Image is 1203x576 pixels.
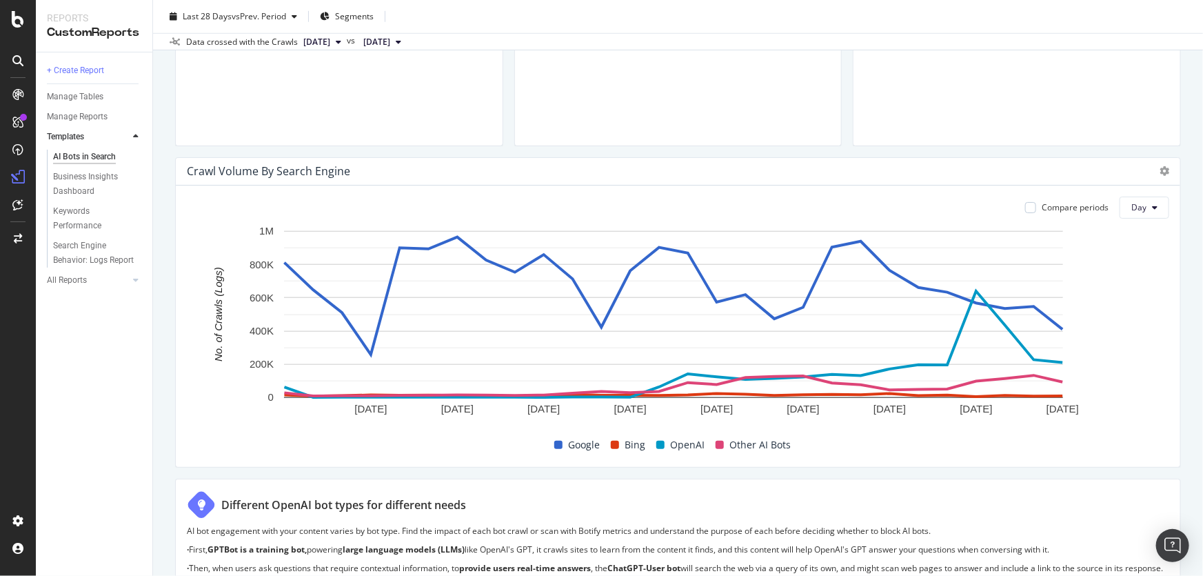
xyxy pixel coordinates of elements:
[250,359,274,370] text: 200K
[259,226,274,237] text: 1M
[187,562,189,574] strong: ·
[175,157,1181,468] div: Crawl Volume By Search EngineCompare periodsDayA chart.GoogleBingOpenAIOther AI Bots
[527,404,560,415] text: [DATE]
[53,204,130,233] div: Keywords Performance
[47,90,103,104] div: Manage Tables
[47,110,143,124] a: Manage Reports
[53,150,143,164] a: AI Bots in Search
[164,6,303,28] button: Last 28 DaysvsPrev. Period
[47,273,87,288] div: All Reports
[607,562,680,574] strong: ChatGPT-User bot
[53,150,116,164] div: AI Bots in Search
[53,239,134,268] div: Search Engine Behavior: Logs Report
[186,36,298,48] div: Data crossed with the Crawls
[1131,201,1146,213] span: Day
[47,273,129,288] a: All Reports
[1042,201,1109,213] div: Compare periods
[47,11,141,25] div: Reports
[268,392,274,404] text: 0
[298,34,347,50] button: [DATE]
[873,404,906,415] text: [DATE]
[53,204,143,233] a: Keywords Performance
[343,544,465,555] strong: large language models (LLMs)
[250,259,274,270] text: 800K
[729,437,791,453] span: Other AI Bots
[208,544,307,555] strong: GPTBot is a training bot,
[232,10,286,22] span: vs Prev. Period
[1156,529,1189,562] div: Open Intercom Messenger
[47,63,143,78] a: + Create Report
[358,34,407,50] button: [DATE]
[47,63,104,78] div: + Create Report
[47,25,141,41] div: CustomReports
[187,224,1160,433] svg: A chart.
[459,562,591,574] strong: provide users real-time answers
[787,404,820,415] text: [DATE]
[700,404,733,415] text: [DATE]
[250,292,274,304] text: 600K
[347,34,358,47] span: vs
[363,36,390,48] span: 2025 Aug. 6th
[212,268,224,362] text: No. of Crawls (Logs)
[670,437,705,453] span: OpenAI
[1047,404,1079,415] text: [DATE]
[314,6,379,28] button: Segments
[221,497,466,513] div: Different OpenAI bot types for different needs
[625,437,645,453] span: Bing
[960,404,992,415] text: [DATE]
[354,404,387,415] text: [DATE]
[183,10,232,22] span: Last 28 Days
[250,325,274,337] text: 400K
[47,90,143,104] a: Manage Tables
[303,36,330,48] span: 2025 Sep. 29th
[1120,197,1169,219] button: Day
[53,239,143,268] a: Search Engine Behavior: Logs Report
[47,110,108,124] div: Manage Reports
[335,10,374,22] span: Segments
[568,437,600,453] span: Google
[47,130,84,144] div: Templates
[187,544,189,555] strong: ·
[441,404,474,415] text: [DATE]
[53,170,132,199] div: Business Insights Dashboard
[187,164,350,178] div: Crawl Volume By Search Engine
[53,170,143,199] a: Business Insights Dashboard
[187,544,1169,555] p: First, powering like OpenAI's GPT, it crawls sites to learn from the content it finds, and this c...
[614,404,647,415] text: [DATE]
[187,525,1169,537] p: AI bot engagement with your content varies by bot type. Find the impact of each bot crawl or scan...
[47,130,129,144] a: Templates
